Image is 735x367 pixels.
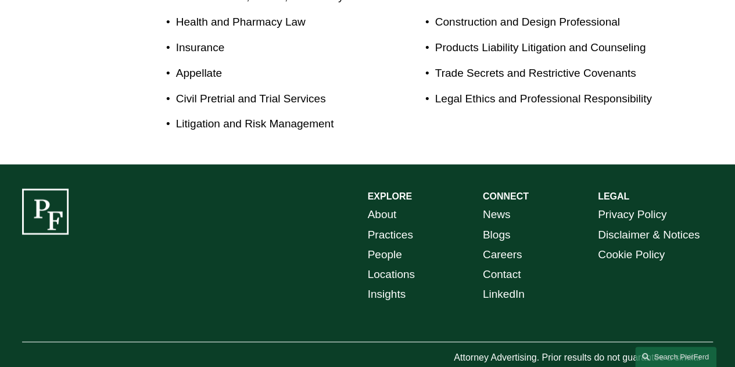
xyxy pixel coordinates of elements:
p: Appellate [176,63,368,83]
a: Cookie Policy [598,245,665,265]
p: Trade Secrets and Restrictive Covenants [435,63,655,83]
p: Products Liability Litigation and Counseling [435,38,655,58]
a: Careers [483,245,522,265]
a: Practices [368,225,413,245]
a: LinkedIn [483,284,525,304]
a: About [368,205,397,225]
p: Construction and Design Professional [435,12,655,32]
a: People [368,245,402,265]
a: News [483,205,511,225]
a: Blogs [483,225,511,245]
a: Insights [368,284,406,304]
a: Disclaimer & Notices [598,225,700,245]
a: Privacy Policy [598,205,666,225]
a: Search this site [635,347,716,367]
strong: EXPLORE [368,191,412,201]
p: Insurance [176,38,368,58]
a: Contact [483,265,521,284]
p: Health and Pharmacy Law [176,12,368,32]
p: Civil Pretrial and Trial Services [176,89,368,109]
strong: CONNECT [483,191,529,201]
strong: LEGAL [598,191,629,201]
a: Locations [368,265,415,284]
p: Legal Ethics and Professional Responsibility [435,89,655,109]
p: Litigation and Risk Management [176,114,368,134]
